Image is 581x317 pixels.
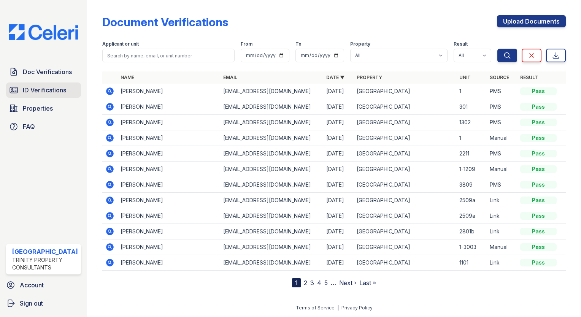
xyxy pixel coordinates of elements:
[220,99,323,115] td: [EMAIL_ADDRESS][DOMAIN_NAME]
[117,193,220,208] td: [PERSON_NAME]
[520,150,557,157] div: Pass
[497,15,566,27] a: Upload Documents
[6,64,81,79] a: Doc Verifications
[487,84,517,99] td: PMS
[117,99,220,115] td: [PERSON_NAME]
[456,162,487,177] td: 1-1209
[3,296,84,311] a: Sign out
[117,130,220,146] td: [PERSON_NAME]
[331,278,336,287] span: …
[341,305,373,311] a: Privacy Policy
[102,41,139,47] label: Applicant or unit
[295,41,302,47] label: To
[121,74,134,80] a: Name
[241,41,252,47] label: From
[520,165,557,173] div: Pass
[456,255,487,271] td: 1101
[117,162,220,177] td: [PERSON_NAME]
[220,208,323,224] td: [EMAIL_ADDRESS][DOMAIN_NAME]
[117,239,220,255] td: [PERSON_NAME]
[487,115,517,130] td: PMS
[220,239,323,255] td: [EMAIL_ADDRESS][DOMAIN_NAME]
[456,115,487,130] td: 1302
[117,255,220,271] td: [PERSON_NAME]
[354,130,456,146] td: [GEOGRAPHIC_DATA]
[354,162,456,177] td: [GEOGRAPHIC_DATA]
[520,259,557,266] div: Pass
[456,239,487,255] td: 1-3003
[487,255,517,271] td: Link
[323,115,354,130] td: [DATE]
[350,41,370,47] label: Property
[3,24,84,40] img: CE_Logo_Blue-a8612792a0a2168367f1c8372b55b34899dd931a85d93a1a3d3e32e68fde9ad4.png
[220,130,323,146] td: [EMAIL_ADDRESS][DOMAIN_NAME]
[12,256,78,271] div: Trinity Property Consultants
[304,279,307,287] a: 2
[456,193,487,208] td: 2509a
[323,146,354,162] td: [DATE]
[220,84,323,99] td: [EMAIL_ADDRESS][DOMAIN_NAME]
[317,279,321,287] a: 4
[324,279,328,287] a: 5
[220,255,323,271] td: [EMAIL_ADDRESS][DOMAIN_NAME]
[117,208,220,224] td: [PERSON_NAME]
[354,177,456,193] td: [GEOGRAPHIC_DATA]
[310,279,314,287] a: 3
[102,49,235,62] input: Search by name, email, or unit number
[520,197,557,204] div: Pass
[520,87,557,95] div: Pass
[456,224,487,239] td: 2801b
[20,299,43,308] span: Sign out
[323,193,354,208] td: [DATE]
[354,99,456,115] td: [GEOGRAPHIC_DATA]
[6,119,81,134] a: FAQ
[520,119,557,126] div: Pass
[354,84,456,99] td: [GEOGRAPHIC_DATA]
[23,104,53,113] span: Properties
[487,208,517,224] td: Link
[354,193,456,208] td: [GEOGRAPHIC_DATA]
[23,122,35,131] span: FAQ
[292,278,301,287] div: 1
[223,74,237,80] a: Email
[323,239,354,255] td: [DATE]
[520,134,557,142] div: Pass
[323,177,354,193] td: [DATE]
[520,74,538,80] a: Result
[323,84,354,99] td: [DATE]
[117,84,220,99] td: [PERSON_NAME]
[323,162,354,177] td: [DATE]
[354,146,456,162] td: [GEOGRAPHIC_DATA]
[102,15,228,29] div: Document Verifications
[490,74,509,80] a: Source
[323,255,354,271] td: [DATE]
[354,224,456,239] td: [GEOGRAPHIC_DATA]
[487,130,517,146] td: Manual
[220,162,323,177] td: [EMAIL_ADDRESS][DOMAIN_NAME]
[23,86,66,95] span: ID Verifications
[487,193,517,208] td: Link
[220,177,323,193] td: [EMAIL_ADDRESS][DOMAIN_NAME]
[354,255,456,271] td: [GEOGRAPHIC_DATA]
[520,181,557,189] div: Pass
[337,305,339,311] div: |
[117,146,220,162] td: [PERSON_NAME]
[456,208,487,224] td: 2509a
[487,99,517,115] td: PMS
[456,177,487,193] td: 3809
[339,279,356,287] a: Next ›
[487,239,517,255] td: Manual
[520,243,557,251] div: Pass
[20,281,44,290] span: Account
[456,84,487,99] td: 1
[487,177,517,193] td: PMS
[487,162,517,177] td: Manual
[520,103,557,111] div: Pass
[220,193,323,208] td: [EMAIL_ADDRESS][DOMAIN_NAME]
[12,247,78,256] div: [GEOGRAPHIC_DATA]
[323,224,354,239] td: [DATE]
[326,74,344,80] a: Date ▼
[220,224,323,239] td: [EMAIL_ADDRESS][DOMAIN_NAME]
[357,74,382,80] a: Property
